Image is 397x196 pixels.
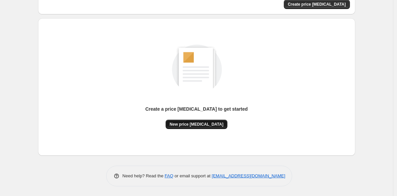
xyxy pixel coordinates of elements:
[165,173,173,178] a: FAQ
[145,106,248,112] p: Create a price [MEDICAL_DATA] to get started
[166,120,227,129] button: New price [MEDICAL_DATA]
[173,173,212,178] span: or email support at
[288,2,346,7] span: Create price [MEDICAL_DATA]
[170,122,223,127] span: New price [MEDICAL_DATA]
[123,173,165,178] span: Need help? Read the
[212,173,285,178] a: [EMAIL_ADDRESS][DOMAIN_NAME]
